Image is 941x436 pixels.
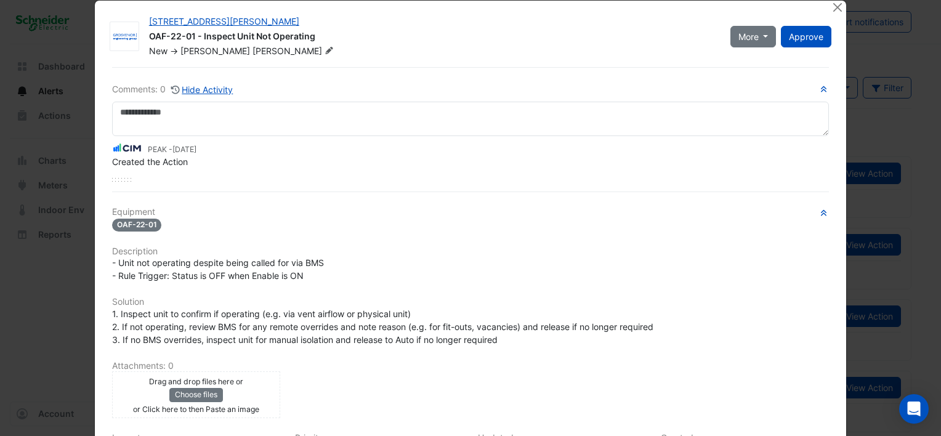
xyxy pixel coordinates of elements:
span: Created the Action [112,156,188,167]
h6: Description [112,246,829,257]
span: New [149,46,168,56]
h6: Equipment [112,207,829,217]
span: More [738,30,759,43]
div: Comments: 0 [112,83,234,97]
span: OAF-22-01 [112,219,162,232]
small: PEAK - [148,144,196,155]
img: CIM [112,142,143,155]
span: [PERSON_NAME] [180,46,250,56]
span: - Unit not operating despite being called for via BMS - Rule Trigger: Status is OFF when Enable i... [112,257,324,281]
span: 1. Inspect unit to confirm if operating (e.g. via vent airflow or physical unit) 2. If not operat... [112,309,653,345]
span: 2025-10-02 16:02:38 [172,145,196,154]
span: Approve [789,31,823,42]
span: -> [170,46,178,56]
div: Open Intercom Messenger [899,394,929,424]
div: OAF-22-01 - Inspect Unit Not Operating [149,30,716,45]
a: [STREET_ADDRESS][PERSON_NAME] [149,16,299,26]
h6: Solution [112,297,829,307]
button: More [730,26,777,47]
h6: Attachments: 0 [112,361,829,371]
button: Choose files [169,388,223,402]
button: Hide Activity [171,83,234,97]
small: Drag and drop files here or [149,377,243,386]
button: Approve [781,26,831,47]
img: Grosvenor Engineering [110,31,139,43]
small: or Click here to then Paste an image [133,405,259,414]
span: [PERSON_NAME] [252,45,336,57]
button: Close [831,1,844,14]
